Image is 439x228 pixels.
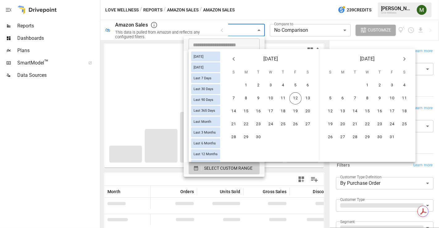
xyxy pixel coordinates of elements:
button: 29 [240,131,252,143]
button: 23 [374,118,386,131]
button: 30 [374,131,386,143]
span: [DATE] [360,55,375,63]
div: Last 30 Days [191,84,220,94]
button: 3 [386,79,398,92]
button: 15 [361,105,374,118]
span: [DATE] [264,55,278,63]
span: Last 365 Days [191,109,218,113]
div: [DATE] [191,62,220,72]
li: Last 30 Days [184,76,265,88]
button: 14 [228,105,240,118]
span: Last 3 Months [191,131,218,135]
span: Sunday [325,66,336,79]
button: 19 [324,118,337,131]
button: 8 [240,92,252,105]
button: 8 [361,92,374,105]
button: 30 [252,131,265,143]
button: 25 [398,118,411,131]
li: This Quarter [184,137,265,150]
span: Friday [290,66,301,79]
li: Last 6 Months [184,100,265,113]
span: Friday [387,66,398,79]
button: 15 [240,105,252,118]
button: 17 [386,105,398,118]
button: 21 [349,118,361,131]
button: 23 [252,118,265,131]
span: Saturday [302,66,313,79]
span: Last 30 Days [191,87,216,91]
button: 22 [240,118,252,131]
button: 11 [398,92,411,105]
span: Last 90 Days [191,98,216,102]
span: Tuesday [253,66,264,79]
button: 18 [277,105,289,118]
button: 9 [252,92,265,105]
button: 12 [324,105,337,118]
button: 24 [386,118,398,131]
span: Saturday [399,66,410,79]
button: 4 [398,79,411,92]
button: 10 [265,92,277,105]
button: 17 [265,105,277,118]
button: 9 [374,92,386,105]
button: 14 [349,105,361,118]
span: [DATE] [191,54,206,58]
span: SELECT CUSTOM RANGE [204,164,253,172]
span: Thursday [374,66,385,79]
button: 12 [289,92,302,105]
span: Last 6 Months [191,141,218,145]
button: 13 [302,92,314,105]
button: 16 [374,105,386,118]
button: 22 [361,118,374,131]
li: Last Quarter [184,150,265,162]
button: 13 [337,105,349,118]
div: [DATE] [191,52,220,61]
div: Last 12 Months [191,149,220,159]
button: 11 [277,92,289,105]
button: 25 [277,118,289,131]
button: 10 [386,92,398,105]
li: [DATE] [184,51,265,63]
span: Monday [337,66,348,79]
button: 1 [361,79,374,92]
button: 2 [252,79,265,92]
button: 26 [289,118,302,131]
button: Next month [398,53,411,65]
span: Wednesday [362,66,373,79]
div: Last Month [191,117,220,126]
button: 6 [337,92,349,105]
button: 2 [374,79,386,92]
li: Last 12 Months [184,113,265,125]
span: Monday [240,66,252,79]
div: Last 90 Days [191,95,220,105]
span: Last Month [191,120,214,124]
button: Previous month [228,53,240,65]
button: 26 [324,131,337,143]
button: 19 [289,105,302,118]
li: Last 3 Months [184,88,265,100]
span: Tuesday [349,66,361,79]
div: Last 6 Months [191,138,220,148]
button: 16 [252,105,265,118]
button: 28 [228,131,240,143]
span: Last 12 Months [191,152,220,156]
button: 27 [302,118,314,131]
span: Thursday [278,66,289,79]
div: Last 3 Months [191,127,220,137]
button: 6 [302,79,314,92]
button: 29 [361,131,374,143]
button: 18 [398,105,411,118]
button: 31 [386,131,398,143]
div: Last 7 Days [191,73,220,83]
button: 27 [337,131,349,143]
button: 4 [277,79,289,92]
div: Last 365 Days [191,106,220,116]
button: 20 [302,105,314,118]
button: SELECT CUSTOM RANGE [189,162,260,174]
button: 1 [240,79,252,92]
button: 5 [289,79,302,92]
button: 24 [265,118,277,131]
button: 5 [324,92,337,105]
button: 28 [349,131,361,143]
button: 7 [228,92,240,105]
